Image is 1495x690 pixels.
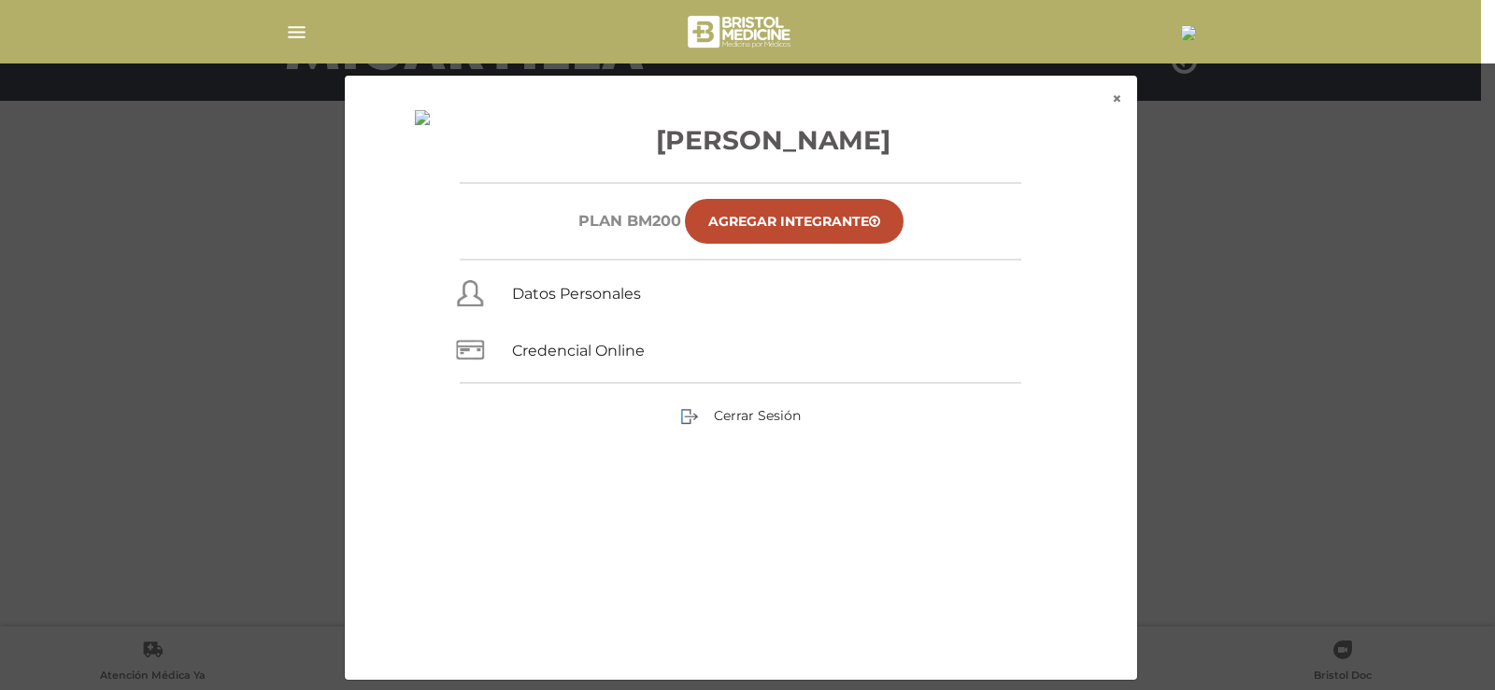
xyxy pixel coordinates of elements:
img: bristol-medicine-blanco.png [685,9,796,54]
button: × [1097,76,1137,122]
a: Agregar Integrante [685,199,904,244]
a: Datos Personales [512,285,641,303]
h3: [PERSON_NAME] [390,120,1092,160]
a: Credencial Online [512,342,645,359]
a: Cerrar Sesión [680,407,801,424]
span: Cerrar Sesión [714,407,801,424]
img: 40944 [1181,25,1196,40]
h6: Plan BM200 [578,212,681,230]
img: 40944 [415,110,430,125]
img: Cober_menu-lines-white.svg [285,21,308,44]
img: sign-out.png [680,407,699,426]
